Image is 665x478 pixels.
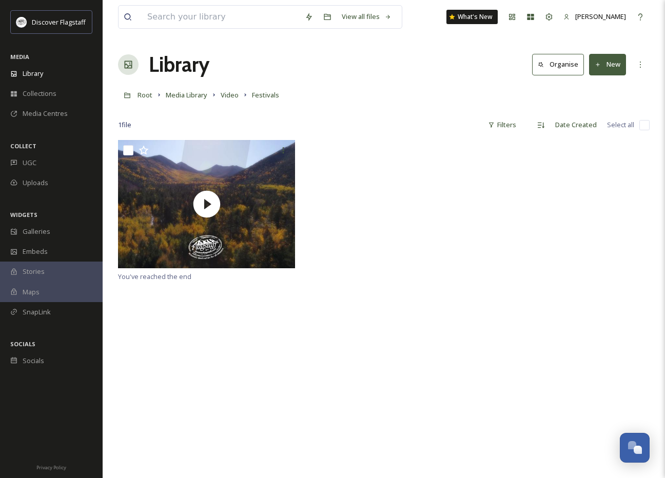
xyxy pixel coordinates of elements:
div: Date Created [550,115,602,135]
span: WIDGETS [10,211,37,218]
span: SnapLink [23,307,51,317]
span: Video [221,90,239,99]
a: [PERSON_NAME] [558,7,631,27]
span: Galleries [23,227,50,236]
span: Media Library [166,90,207,99]
span: Privacy Policy [36,464,66,471]
a: Root [138,89,152,101]
span: SOCIALS [10,340,35,348]
span: Media Centres [23,109,68,118]
span: Socials [23,356,44,366]
a: What's New [446,10,498,24]
div: Filters [483,115,521,135]
span: Maps [23,287,40,297]
span: Select all [607,120,634,130]
span: Library [23,69,43,78]
span: Stories [23,267,45,276]
span: You've reached the end [118,272,191,281]
button: New [589,54,626,75]
span: [PERSON_NAME] [575,12,626,21]
input: Search your library [142,6,300,28]
img: thumbnail [118,140,295,268]
a: Media Library [166,89,207,101]
a: Library [149,49,209,80]
span: Discover Flagstaff [32,17,86,27]
span: COLLECT [10,142,36,150]
span: Embeds [23,247,48,256]
span: Root [138,90,152,99]
span: Collections [23,89,56,98]
img: Untitled%20design%20(1).png [16,17,27,27]
button: Organise [532,54,584,75]
a: Video [221,89,239,101]
button: Open Chat [620,433,650,463]
span: Festivals [252,90,279,99]
span: MEDIA [10,53,29,61]
span: 1 file [118,120,131,130]
a: View all files [337,7,397,27]
span: Uploads [23,178,48,188]
a: Festivals [252,89,279,101]
span: UGC [23,158,36,168]
a: Privacy Policy [36,461,66,473]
